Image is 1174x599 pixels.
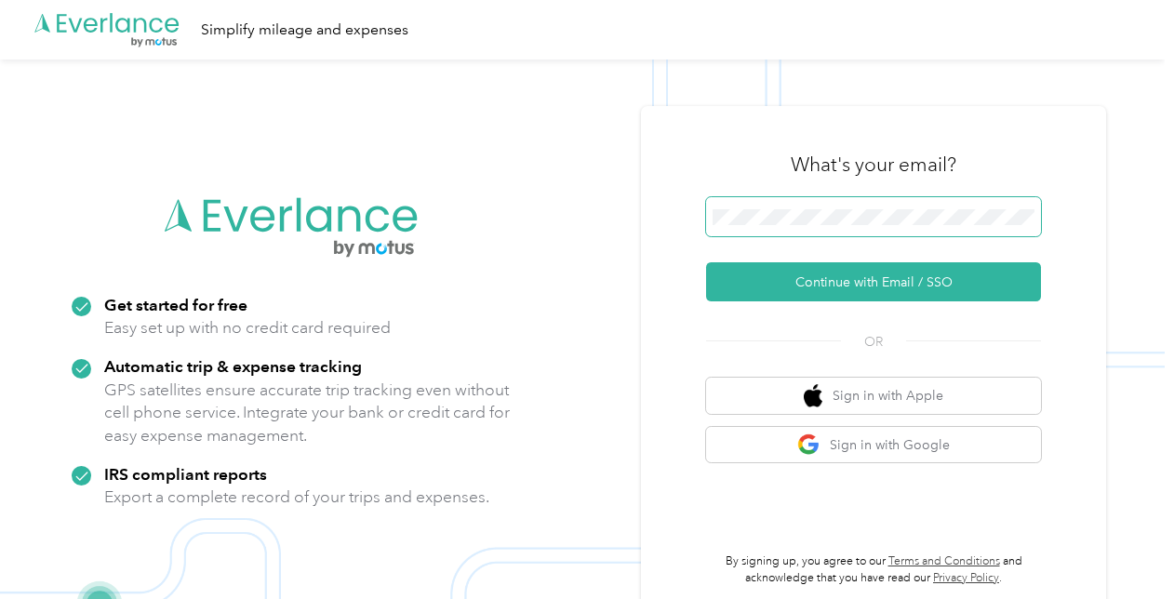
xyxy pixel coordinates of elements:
[706,378,1041,414] button: apple logoSign in with Apple
[104,379,511,447] p: GPS satellites ensure accurate trip tracking even without cell phone service. Integrate your bank...
[706,427,1041,463] button: google logoSign in with Google
[706,553,1041,586] p: By signing up, you agree to our and acknowledge that you have read our .
[804,384,822,407] img: apple logo
[841,332,906,352] span: OR
[791,152,956,178] h3: What's your email?
[104,464,267,484] strong: IRS compliant reports
[104,486,489,509] p: Export a complete record of your trips and expenses.
[933,571,999,585] a: Privacy Policy
[104,295,247,314] strong: Get started for free
[104,356,362,376] strong: Automatic trip & expense tracking
[888,554,1000,568] a: Terms and Conditions
[201,19,408,42] div: Simplify mileage and expenses
[797,433,820,457] img: google logo
[104,316,391,339] p: Easy set up with no credit card required
[706,262,1041,301] button: Continue with Email / SSO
